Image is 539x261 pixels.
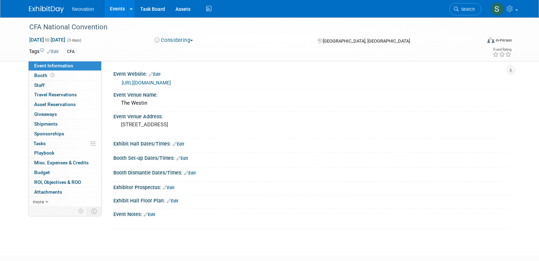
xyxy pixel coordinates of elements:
a: Playbook [29,148,101,158]
span: more [33,199,44,204]
button: Considering [152,37,196,44]
div: Exhibitor Prospectus: [113,182,510,191]
a: Shipments [29,119,101,129]
div: Event Website: [113,69,510,78]
a: Edit [184,171,196,176]
a: Sponsorships [29,129,101,139]
a: Edit [144,212,155,217]
span: Misc. Expenses & Credits [34,160,89,165]
span: Budget [34,170,50,175]
img: Susan Hurrell [491,2,504,16]
a: Budget [29,168,101,177]
span: to [44,37,51,43]
a: [URL][DOMAIN_NAME] [122,80,171,85]
span: [DATE] [DATE] [29,37,66,43]
td: Toggle Event Tabs [87,207,101,216]
a: Booth [29,71,101,80]
td: Personalize Event Tab Strip [75,207,87,216]
span: (3 days) [67,38,81,43]
div: Event Notes: [113,209,510,218]
span: Sponsorships [34,131,64,136]
span: Staff [34,82,45,88]
span: [GEOGRAPHIC_DATA], [GEOGRAPHIC_DATA] [323,38,410,44]
a: Edit [149,72,160,77]
div: Event Format [440,36,512,47]
a: more [29,197,101,207]
a: Edit [167,199,178,203]
span: Asset Reservations [34,102,76,107]
div: In-Person [495,38,512,43]
span: Travel Reservations [34,92,77,97]
div: Booth Set-up Dates/Times: [113,153,510,162]
a: Asset Reservations [29,100,101,109]
div: Event Rating [493,48,511,51]
div: Event Venue Name: [113,90,510,98]
div: The Westin [119,98,505,109]
span: Tasks [33,141,46,146]
pre: [STREET_ADDRESS] [121,121,271,128]
a: Attachments [29,187,101,197]
a: Search [449,3,481,15]
span: ROI, Objectives & ROO [34,179,81,185]
div: CFA National Convention [27,21,471,33]
span: Giveaways [34,111,57,117]
a: Tasks [29,139,101,148]
span: Booth not reserved yet [49,73,56,78]
a: Travel Reservations [29,90,101,99]
a: Giveaways [29,110,101,119]
img: Format-Inperson.png [487,37,494,43]
span: Search [459,7,475,12]
a: Staff [29,81,101,90]
img: ExhibitDay [29,6,64,13]
a: Event Information [29,61,101,70]
span: Shipments [34,121,58,127]
a: Edit [47,49,59,54]
div: Booth Dismantle Dates/Times: [113,167,510,177]
a: Edit [163,185,174,190]
div: Event Venue Address: [113,111,510,120]
td: Tags [29,48,59,56]
a: Edit [173,142,184,147]
a: Misc. Expenses & Credits [29,158,101,167]
span: Neovation [72,6,94,12]
div: CFA [65,48,77,55]
div: Exhibit Hall Floor Plan: [113,195,510,204]
span: Event Information [34,63,73,68]
span: Booth [34,73,56,78]
a: ROI, Objectives & ROO [29,178,101,187]
a: Edit [177,156,188,161]
div: Exhibit Hall Dates/Times: [113,139,510,148]
span: Playbook [34,150,54,156]
span: Attachments [34,189,62,195]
